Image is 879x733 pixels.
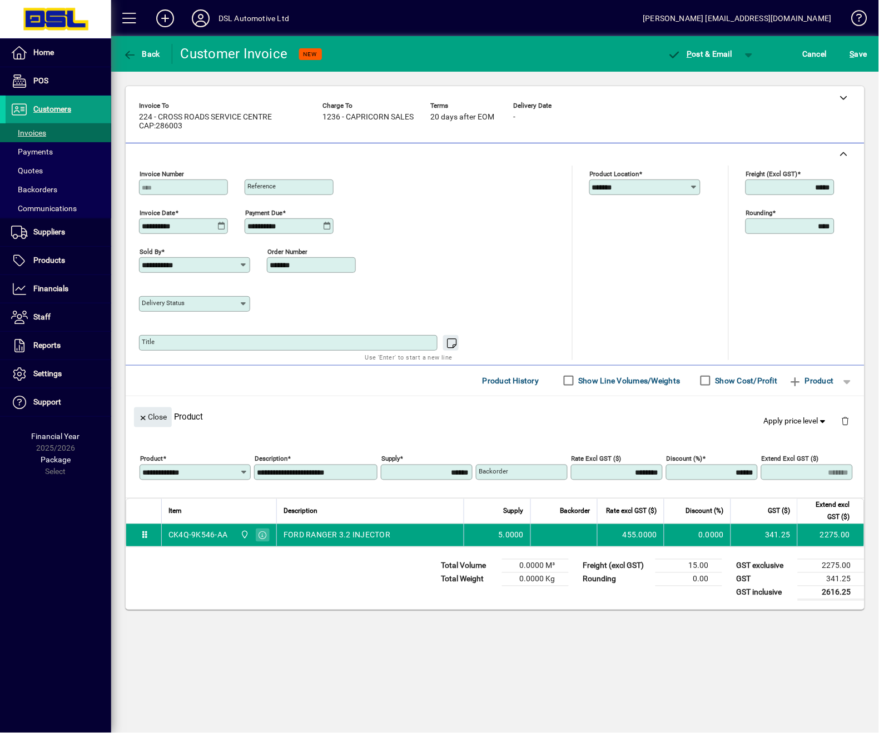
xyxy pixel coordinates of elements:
[41,455,71,464] span: Package
[578,559,655,572] td: Freight (excl GST)
[664,524,731,546] td: 0.0000
[686,505,724,517] span: Discount (%)
[181,45,288,63] div: Customer Invoice
[731,586,798,600] td: GST inclusive
[284,530,390,541] span: FORD RANGER 3.2 INJECTOR
[662,44,738,64] button: Post & Email
[762,455,819,463] mat-label: Extend excl GST ($)
[6,388,111,416] a: Support
[140,209,175,217] mat-label: Invoice date
[803,45,827,63] span: Cancel
[33,104,71,113] span: Customers
[850,45,867,63] span: ave
[798,559,865,572] td: 2275.00
[503,505,524,517] span: Supply
[6,180,111,199] a: Backorders
[245,209,282,217] mat-label: Payment due
[6,161,111,180] a: Quotes
[643,9,832,27] div: [PERSON_NAME] [EMAIL_ADDRESS][DOMAIN_NAME]
[6,123,111,142] a: Invoices
[713,375,778,386] label: Show Cost/Profit
[847,44,870,64] button: Save
[120,44,163,64] button: Back
[33,76,48,85] span: POS
[284,505,317,517] span: Description
[832,415,859,425] app-page-header-button: Delete
[514,113,516,122] span: -
[578,572,655,586] td: Rounding
[668,49,732,58] span: ost & Email
[850,49,855,58] span: S
[746,209,773,217] mat-label: Rounding
[247,182,276,190] mat-label: Reference
[832,407,859,434] button: Delete
[11,166,43,175] span: Quotes
[11,204,77,213] span: Communications
[798,586,865,600] td: 2616.25
[483,372,539,390] span: Product History
[478,371,544,391] button: Product History
[667,455,703,463] mat-label: Discount (%)
[142,299,185,307] mat-label: Delivery status
[304,51,317,58] span: NEW
[322,113,414,122] span: 1236 - CAPRICORN SALES
[572,455,622,463] mat-label: Rate excl GST ($)
[6,332,111,360] a: Reports
[32,432,80,441] span: Financial Year
[731,524,797,546] td: 341.25
[560,505,590,517] span: Backorder
[764,415,828,427] span: Apply price level
[6,360,111,388] a: Settings
[365,351,453,363] mat-hint: Use 'Enter' to start a new line
[140,248,161,256] mat-label: Sold by
[843,2,865,38] a: Knowledge Base
[655,559,722,572] td: 15.00
[6,67,111,95] a: POS
[759,411,833,431] button: Apply price level
[183,8,218,28] button: Profile
[783,371,840,391] button: Product
[6,142,111,161] a: Payments
[499,530,524,541] span: 5.0000
[33,312,51,321] span: Staff
[168,530,227,541] div: CK4Q-9K546-AA
[11,147,53,156] span: Payments
[381,455,400,463] mat-label: Supply
[731,572,798,586] td: GST
[33,227,65,236] span: Suppliers
[138,408,167,426] span: Close
[6,247,111,275] a: Products
[33,284,68,293] span: Financials
[430,113,494,122] span: 20 days after EOM
[255,455,287,463] mat-label: Description
[6,218,111,246] a: Suppliers
[6,303,111,331] a: Staff
[237,529,250,541] span: Central
[768,505,791,517] span: GST ($)
[789,372,834,390] span: Product
[134,407,172,427] button: Close
[502,559,569,572] td: 0.0000 M³
[11,185,57,194] span: Backorders
[218,9,289,27] div: DSL Automotive Ltd
[502,572,569,586] td: 0.0000 Kg
[131,412,175,422] app-page-header-button: Close
[267,248,307,256] mat-label: Order number
[435,559,502,572] td: Total Volume
[142,338,155,346] mat-label: Title
[804,499,850,523] span: Extend excl GST ($)
[479,467,508,475] mat-label: Backorder
[11,128,46,137] span: Invoices
[577,375,681,386] label: Show Line Volumes/Weights
[655,572,722,586] td: 0.00
[123,49,160,58] span: Back
[435,572,502,586] td: Total Weight
[687,49,692,58] span: P
[6,199,111,218] a: Communications
[33,341,61,350] span: Reports
[33,369,62,378] span: Settings
[590,170,639,178] mat-label: Product location
[800,44,830,64] button: Cancel
[33,397,61,406] span: Support
[731,559,798,572] td: GST exclusive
